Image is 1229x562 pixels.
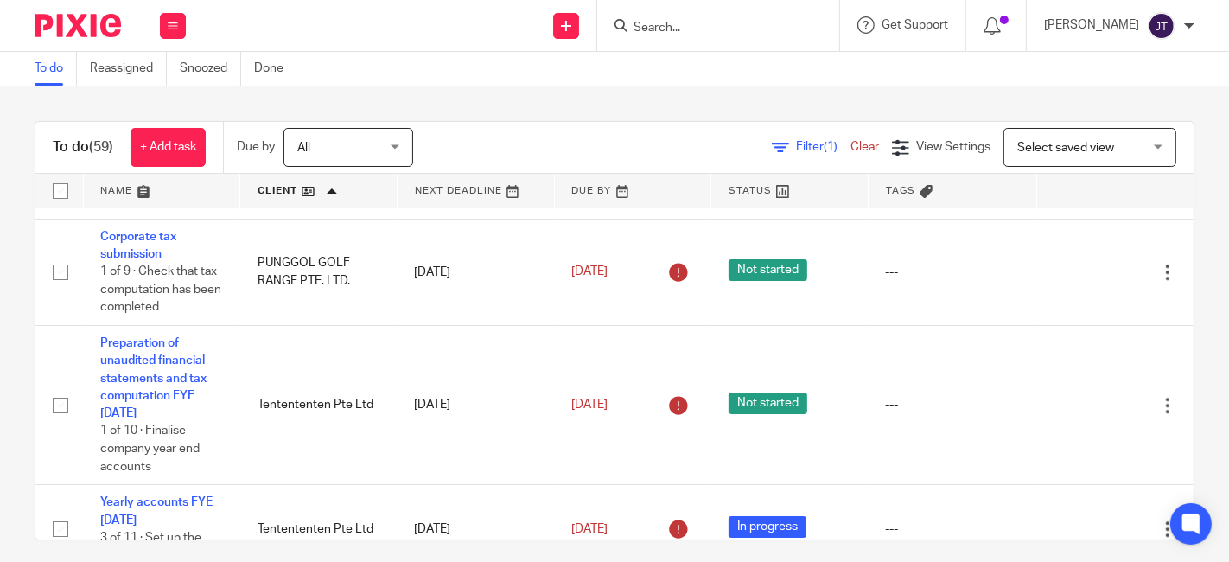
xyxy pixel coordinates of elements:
span: 1 of 10 · Finalise company year end accounts [100,425,200,473]
span: Not started [729,393,807,414]
span: [DATE] [571,266,608,278]
td: PUNGGOL GOLF RANGE PTE. LTD. [240,219,398,325]
span: 1 of 9 · Check that tax computation has been completed [100,265,221,313]
a: Yearly accounts FYE [DATE] [100,496,213,526]
span: View Settings [916,141,990,153]
span: (1) [824,141,837,153]
td: [DATE] [397,325,554,484]
span: Select saved view [1017,142,1114,154]
a: Clear [850,141,879,153]
a: Preparation of unaudited financial statements and tax computation FYE [DATE] [100,337,207,419]
img: Pixie [35,14,121,37]
div: --- [885,264,1019,281]
span: Tags [886,186,915,195]
div: --- [885,520,1019,538]
input: Search [632,21,787,36]
div: --- [885,396,1019,413]
span: All [297,142,310,154]
span: Get Support [882,19,948,31]
p: [PERSON_NAME] [1044,16,1139,34]
h1: To do [53,138,113,156]
span: In progress [729,516,806,538]
span: [DATE] [571,399,608,411]
a: Reassigned [90,52,167,86]
span: 3 of 11 · Set up the new year in one drive [100,532,213,562]
span: Not started [729,259,807,281]
a: Snoozed [180,52,241,86]
a: To do [35,52,77,86]
a: + Add task [131,128,206,167]
span: (59) [89,140,113,154]
p: Due by [237,138,275,156]
a: Done [254,52,296,86]
td: [DATE] [397,219,554,325]
img: svg%3E [1148,12,1175,40]
span: Filter [796,141,850,153]
td: Tentententen Pte Ltd [240,325,398,484]
span: [DATE] [571,523,608,535]
a: Corporate tax submission [100,231,176,260]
